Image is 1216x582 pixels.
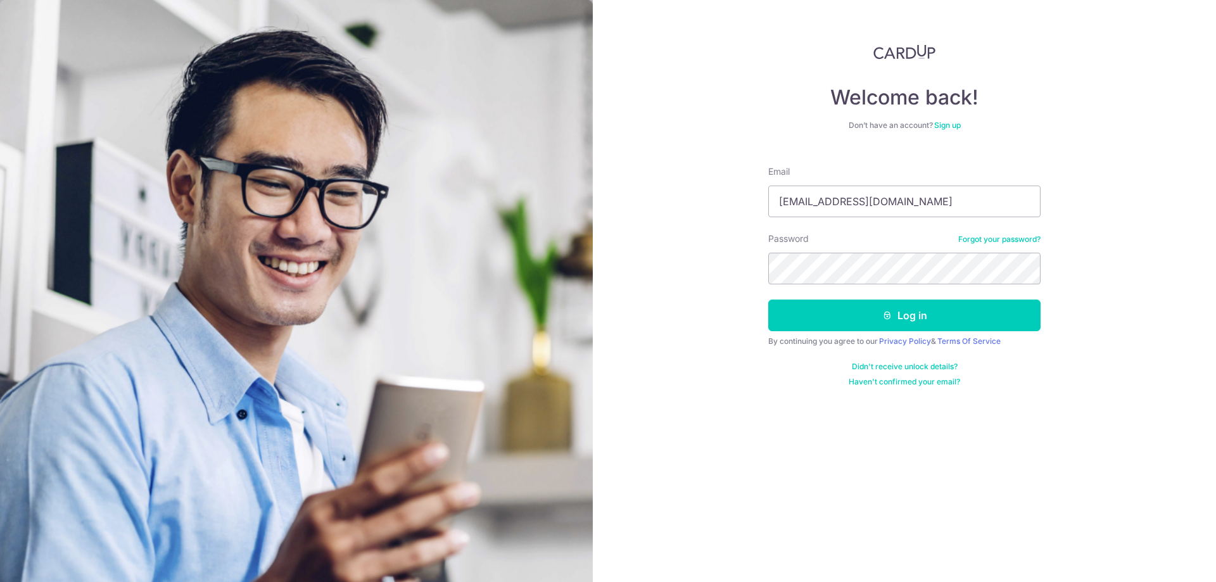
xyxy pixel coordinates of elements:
a: Privacy Policy [879,336,931,346]
a: Haven't confirmed your email? [849,377,960,387]
a: Sign up [934,120,961,130]
label: Password [768,232,809,245]
img: CardUp Logo [873,44,935,60]
a: Terms Of Service [937,336,1001,346]
button: Log in [768,300,1041,331]
h4: Welcome back! [768,85,1041,110]
label: Email [768,165,790,178]
div: Don’t have an account? [768,120,1041,130]
a: Didn't receive unlock details? [852,362,958,372]
a: Forgot your password? [958,234,1041,244]
div: By continuing you agree to our & [768,336,1041,346]
input: Enter your Email [768,186,1041,217]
